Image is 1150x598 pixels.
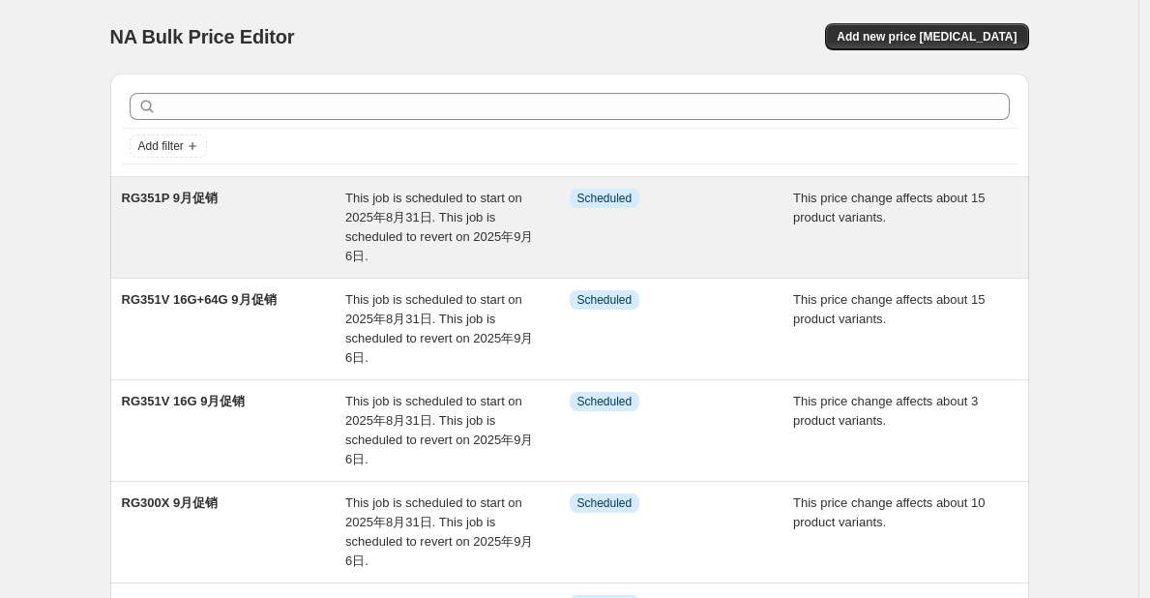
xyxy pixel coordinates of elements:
[122,191,218,205] span: RG351P 9月促销
[793,292,986,326] span: This price change affects about 15 product variants.
[345,191,533,263] span: This job is scheduled to start on 2025年8月31日. This job is scheduled to revert on 2025年9月6日.
[577,495,633,511] span: Scheduled
[793,495,986,529] span: This price change affects about 10 product variants.
[345,495,533,568] span: This job is scheduled to start on 2025年8月31日. This job is scheduled to revert on 2025年9月6日.
[577,292,633,308] span: Scheduled
[110,26,295,47] span: NA Bulk Price Editor
[345,394,533,466] span: This job is scheduled to start on 2025年8月31日. This job is scheduled to revert on 2025年9月6日.
[138,138,184,154] span: Add filter
[345,292,533,365] span: This job is scheduled to start on 2025年8月31日. This job is scheduled to revert on 2025年9月6日.
[577,191,633,206] span: Scheduled
[122,394,246,408] span: RG351V 16G 9月促销
[130,135,207,158] button: Add filter
[793,191,986,224] span: This price change affects about 15 product variants.
[793,394,978,428] span: This price change affects about 3 product variants.
[577,394,633,409] span: Scheduled
[122,495,219,510] span: RG300X 9月促销
[122,292,277,307] span: RG351V 16G+64G 9月促销
[837,29,1017,45] span: Add new price [MEDICAL_DATA]
[825,23,1028,50] button: Add new price [MEDICAL_DATA]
